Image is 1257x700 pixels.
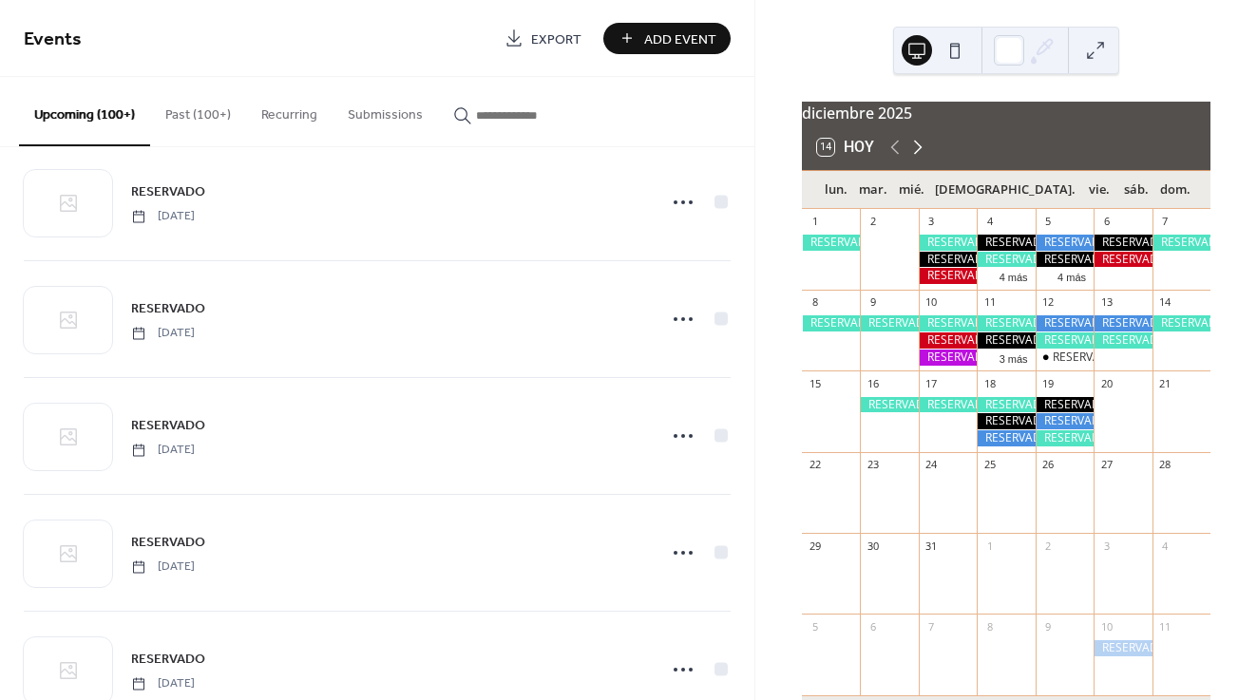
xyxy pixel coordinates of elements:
[808,539,822,553] div: 29
[866,619,880,634] div: 6
[490,23,596,54] a: Export
[131,414,205,436] a: RESERVADO
[603,23,731,54] button: Add Event
[982,215,997,229] div: 4
[1158,458,1172,472] div: 28
[1080,171,1118,209] div: vie.
[860,315,918,331] div: RESERVADO
[1152,235,1210,251] div: RESERVADO
[131,325,195,342] span: [DATE]
[919,350,977,366] div: RESERVADO
[977,397,1035,413] div: RESERVADO
[131,208,195,225] span: [DATE]
[982,376,997,390] div: 18
[977,315,1035,331] div: RESERVADO
[150,77,246,144] button: Past (100+)
[1158,539,1172,553] div: 4
[892,171,930,209] div: mié.
[1094,640,1152,656] div: RESERVADO
[131,648,205,670] a: RESERVADO
[919,268,977,284] div: RESERVADO
[817,171,855,209] div: lun.
[919,397,977,413] div: RESERVADO
[1094,252,1152,268] div: RESERVADO
[1099,215,1114,229] div: 6
[1099,376,1114,390] div: 20
[1041,539,1056,553] div: 2
[246,77,333,144] button: Recurring
[24,21,82,58] span: Events
[919,235,977,251] div: RESERVADO
[1158,376,1172,390] div: 21
[992,268,1036,284] button: 4 más
[131,416,205,436] span: RESERVADO
[866,215,880,229] div: 2
[1041,295,1056,310] div: 12
[131,531,205,553] a: RESERVADO
[1050,268,1094,284] button: 4 más
[924,619,939,634] div: 7
[977,332,1035,349] div: RESERVADO
[131,650,205,670] span: RESERVADO
[1094,315,1152,331] div: RESERVADO
[1036,235,1094,251] div: RESERVADO
[992,350,1036,366] button: 3 más
[1036,350,1094,366] div: RESERVADO
[19,77,150,146] button: Upcoming (100+)
[802,235,860,251] div: RESERVADO
[333,77,438,144] button: Submissions
[1099,619,1114,634] div: 10
[982,295,997,310] div: 11
[866,376,880,390] div: 16
[1036,332,1094,349] div: RESERVADO
[808,376,822,390] div: 15
[919,332,977,349] div: RESERVADO
[1053,350,1117,366] div: RESERVADO
[1158,295,1172,310] div: 14
[1094,332,1152,349] div: RESERVADO
[982,539,997,553] div: 1
[808,215,822,229] div: 1
[1036,413,1094,429] div: RESERVADO
[1036,430,1094,446] div: RESERVADO
[866,539,880,553] div: 30
[1099,458,1114,472] div: 27
[977,413,1035,429] div: RESERVADO
[1036,397,1094,413] div: RESERVADO
[1041,458,1056,472] div: 26
[1036,315,1094,331] div: RESERVADO
[924,376,939,390] div: 17
[1158,215,1172,229] div: 7
[919,315,977,331] div: RESERVADO
[802,315,860,331] div: RESERVADO
[1117,171,1155,209] div: sáb.
[1155,171,1195,209] div: dom.
[924,539,939,553] div: 31
[854,171,892,209] div: mar.
[808,295,822,310] div: 8
[1041,376,1056,390] div: 19
[808,619,822,634] div: 5
[1036,252,1094,268] div: RESERVADO
[808,458,822,472] div: 22
[1158,619,1172,634] div: 11
[131,675,195,692] span: [DATE]
[131,442,195,459] span: [DATE]
[977,430,1035,446] div: RESERVADO
[1152,315,1210,331] div: RESERVADO
[644,29,716,49] span: Add Event
[131,180,205,202] a: RESERVADO
[1099,295,1114,310] div: 13
[919,252,977,268] div: RESERVADO
[1094,235,1152,251] div: RESERVADO
[131,299,205,319] span: RESERVADO
[810,134,881,161] button: 14Hoy
[930,171,1080,209] div: [DEMOGRAPHIC_DATA].
[1041,215,1056,229] div: 5
[131,558,195,576] span: [DATE]
[977,235,1035,251] div: RESERVADO
[860,397,918,413] div: RESERVADO
[131,533,205,553] span: RESERVADO
[131,182,205,202] span: RESERVADO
